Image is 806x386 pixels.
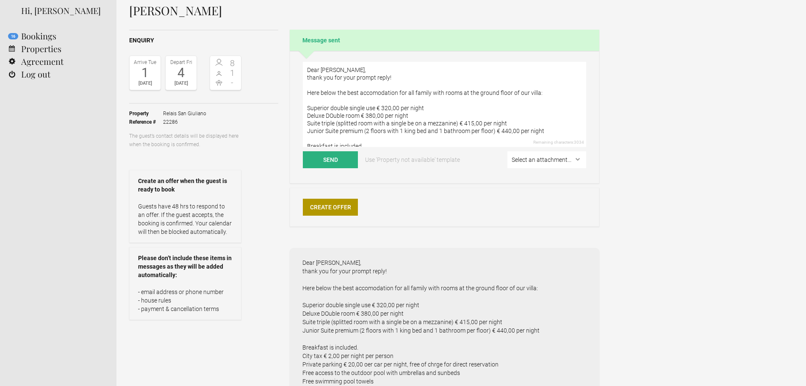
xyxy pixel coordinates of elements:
strong: Reference # [129,118,163,126]
span: - [226,78,239,87]
span: 22286 [163,118,206,126]
strong: Create an offer when the guest is ready to book [138,177,233,194]
a: Create Offer [303,199,358,216]
span: Relais San Giuliano [163,109,206,118]
a: Use 'Property not available' template [359,151,466,168]
div: [DATE] [168,79,194,88]
div: [DATE] [132,79,158,88]
p: The guest’s contact details will be displayed here when the booking is confirmed. [129,132,241,149]
p: - email address or phone number - house rules - payment & cancellation terms [138,288,233,313]
div: Depart Fri [168,58,194,67]
div: Arrive Tue [132,58,158,67]
flynt-notification-badge: 16 [8,33,18,39]
strong: Property [129,109,163,118]
p: Guests have 48 hrs to respond to an offer. If the guest accepts, the booking is confirmed. Your c... [138,202,233,236]
h1: [PERSON_NAME] [129,4,599,17]
div: Hi, [PERSON_NAME] [21,4,104,17]
strong: Please don’t include these items in messages as they will be added automatically: [138,254,233,279]
span: 1 [226,69,239,77]
div: 4 [168,67,194,79]
span: 8 [226,59,239,67]
div: 1 [132,67,158,79]
h2: Message sent [290,30,599,51]
button: Send [303,151,358,168]
h2: Enquiry [129,36,278,45]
